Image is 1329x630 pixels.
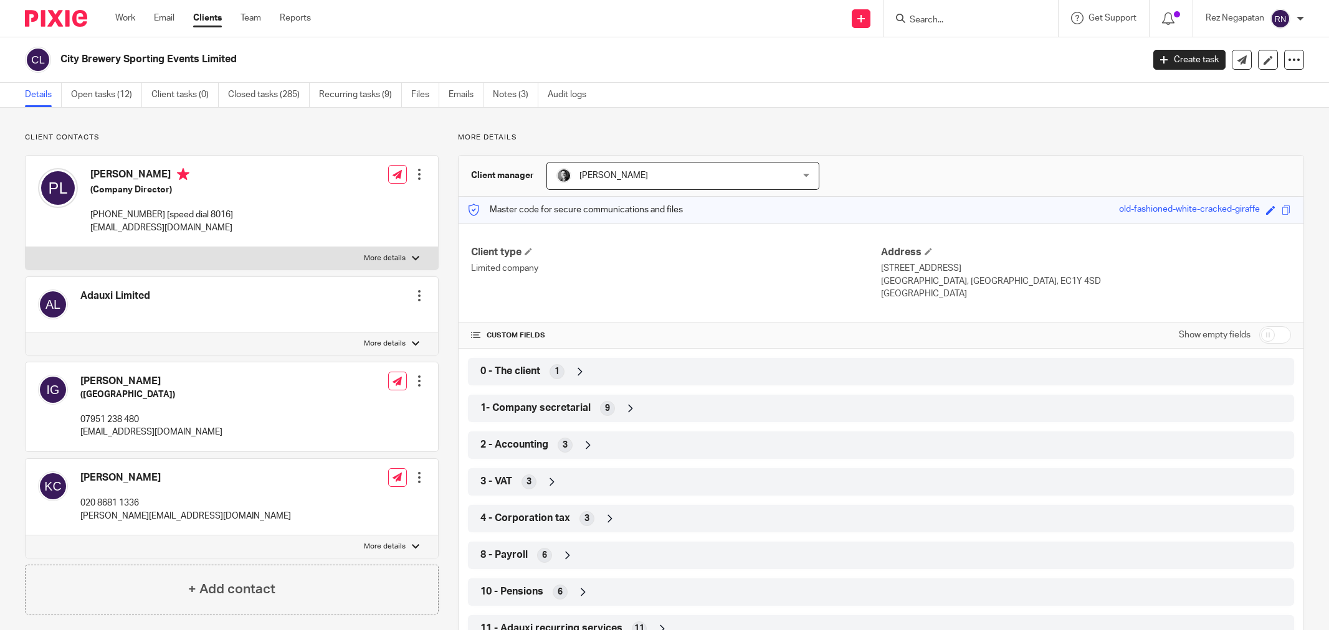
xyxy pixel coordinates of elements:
p: 020 8681 1336 [80,497,291,509]
a: Details [25,83,62,107]
span: Get Support [1088,14,1136,22]
span: 8 - Payroll [480,548,528,562]
p: [EMAIL_ADDRESS][DOMAIN_NAME] [90,222,233,234]
span: 2 - Accounting [480,438,548,451]
h4: [PERSON_NAME] [80,375,222,388]
p: Client contacts [25,133,439,143]
h5: (Company Director) [90,184,233,196]
a: Clients [193,12,222,24]
a: Open tasks (12) [71,83,142,107]
a: Client tasks (0) [151,83,219,107]
h4: + Add contact [188,580,275,599]
span: 3 - VAT [480,475,512,488]
span: 3 [584,512,589,525]
h2: City Brewery Sporting Events Limited [60,53,920,66]
a: Audit logs [548,83,596,107]
a: Recurring tasks (9) [319,83,402,107]
p: [GEOGRAPHIC_DATA] [881,288,1291,300]
p: Master code for secure communications and files [468,204,683,216]
i: Primary [177,168,189,181]
h4: CUSTOM FIELDS [471,331,881,341]
span: 1 [555,365,560,378]
span: 4 - Corporation tax [480,512,570,525]
p: More details [364,253,406,263]
label: Show empty fields [1179,329,1250,341]
p: More details [364,542,406,552]
img: DSC_9061-3.jpg [556,168,571,183]
span: 6 [558,586,563,598]
p: [EMAIL_ADDRESS][DOMAIN_NAME] [80,426,222,438]
p: Rez Negapatan [1206,12,1264,24]
a: Files [411,83,439,107]
p: 07951 238 480 [80,413,222,426]
span: 1- Company secretarial [480,402,591,415]
span: 3 [526,476,531,488]
a: Closed tasks (285) [228,83,310,107]
a: Notes (3) [493,83,538,107]
h4: Client type [471,246,881,259]
p: [GEOGRAPHIC_DATA], [GEOGRAPHIC_DATA], EC1Y 4SD [881,275,1291,288]
span: 0 - The client [480,365,540,378]
h5: ([GEOGRAPHIC_DATA]) [80,388,222,401]
p: More details [458,133,1304,143]
img: svg%3E [1270,9,1290,29]
img: svg%3E [38,289,68,319]
p: More details [364,339,406,349]
a: Reports [280,12,311,24]
h4: Address [881,246,1291,259]
p: [PHONE_NUMBER] [speed dial 8016] [90,209,233,221]
img: svg%3E [38,375,68,405]
span: 6 [542,549,547,562]
a: Emails [449,83,483,107]
p: Limited company [471,262,881,275]
span: 10 - Pensions [480,585,543,598]
div: old-fashioned-white-cracked-giraffe [1119,203,1260,217]
span: [PERSON_NAME] [579,171,648,180]
a: Create task [1153,50,1226,70]
img: svg%3E [38,471,68,501]
h3: Client manager [471,169,534,182]
img: svg%3E [38,168,78,208]
img: svg%3E [25,47,51,73]
a: Team [241,12,261,24]
span: 9 [605,402,610,415]
h4: [PERSON_NAME] [80,471,291,484]
h4: Adauxi Limited [80,289,150,303]
p: [STREET_ADDRESS] [881,262,1291,275]
img: Pixie [25,10,87,27]
input: Search [908,15,1021,26]
h4: [PERSON_NAME] [90,168,233,184]
p: [PERSON_NAME][EMAIL_ADDRESS][DOMAIN_NAME] [80,510,291,522]
span: 3 [563,439,568,451]
a: Email [154,12,174,24]
a: Work [115,12,135,24]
